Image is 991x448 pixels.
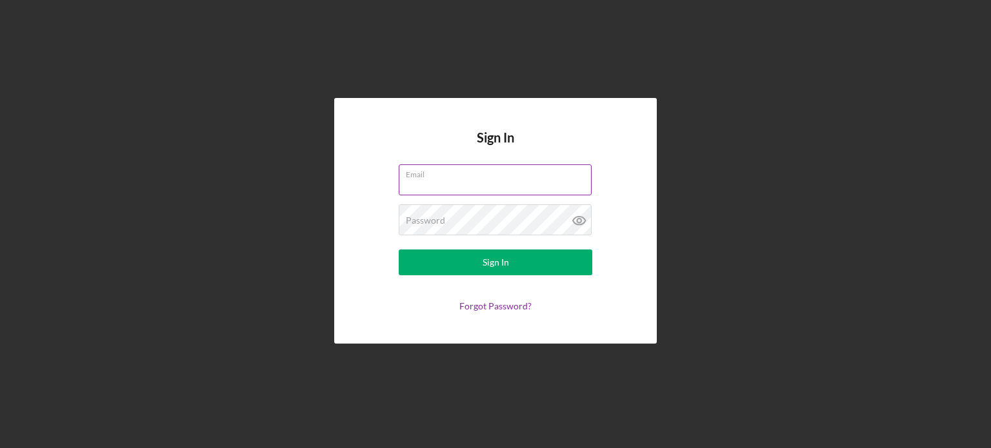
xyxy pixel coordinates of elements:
[477,130,514,164] h4: Sign In
[483,249,509,275] div: Sign In
[459,300,532,311] a: Forgot Password?
[406,165,592,179] label: Email
[406,215,445,226] label: Password
[399,249,592,275] button: Sign In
